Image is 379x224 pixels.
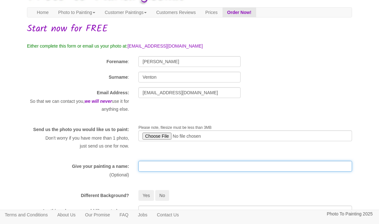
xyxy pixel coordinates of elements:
a: FAQ [115,210,133,220]
a: Customers Reviews [151,8,200,17]
p: So that we can contact you, use it for anything else. [27,97,129,113]
p: Photo To Painting 2025 [327,210,373,218]
a: Customer Paintings [100,8,151,17]
span: Please note, filesize must be less than 3MB [138,125,211,130]
label: Surname [109,74,128,80]
button: No [155,190,169,201]
em: we will never [84,99,112,104]
label: Give your painting a name: [72,163,129,169]
label: Different Background? [81,192,129,199]
a: Home [32,8,53,17]
p: (Optional) [27,171,129,179]
div: : [22,72,134,82]
p: Don't worry if you have more than 1 photo, just send us one for now. [27,134,129,150]
h1: Start now for FREE [27,24,352,34]
a: Photo to Painting [53,8,100,17]
label: Email Address: [97,89,129,96]
a: About Us [52,210,80,220]
label: Forename [107,58,128,65]
label: Anything else you would like us to know: [42,208,129,214]
a: Our Promise [80,210,115,220]
span: Either complete this form or email us your photo at: [27,43,128,49]
div: : [22,56,134,66]
a: Jobs [133,210,152,220]
a: Order Now! [223,8,256,17]
button: Yes [138,190,154,201]
label: Send us the photo you would like us to paint: [33,126,129,133]
a: Contact Us [152,210,183,220]
a: [EMAIL_ADDRESS][DOMAIN_NAME] [128,43,203,49]
a: Prices [201,8,223,17]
